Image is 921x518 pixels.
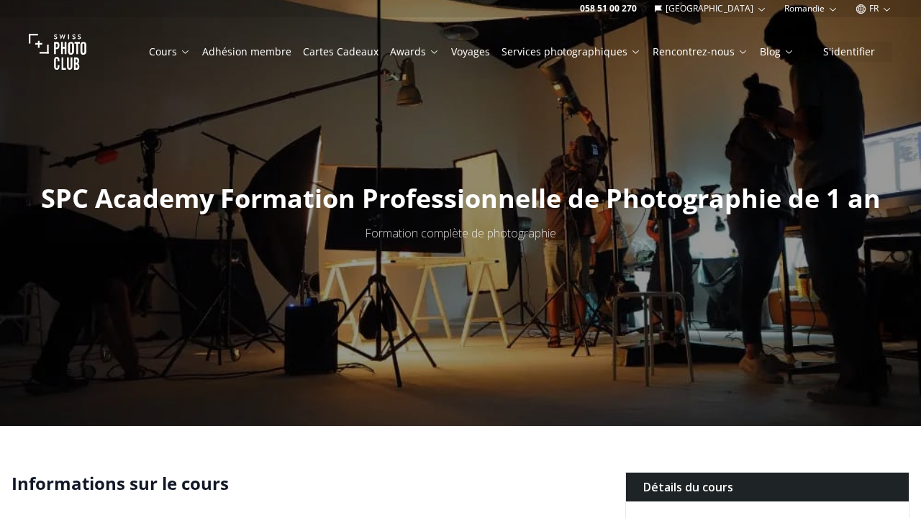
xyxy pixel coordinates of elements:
a: Adhésion membre [202,45,291,59]
button: Awards [384,42,445,62]
a: Cartes Cadeaux [303,45,378,59]
a: Services photographiques [502,45,641,59]
button: S'identifier [806,42,892,62]
button: Cartes Cadeaux [297,42,384,62]
a: Blog [760,45,794,59]
button: Voyages [445,42,496,62]
h2: Informations sur le cours [12,472,602,495]
button: Cours [143,42,196,62]
img: Swiss photo club [29,23,86,81]
span: Formation complète de photographie [365,225,556,241]
div: Détails du cours [626,473,909,501]
a: 058 51 00 270 [580,3,637,14]
a: Awards [390,45,440,59]
button: Adhésion membre [196,42,297,62]
a: Cours [149,45,191,59]
button: Rencontrez-nous [647,42,754,62]
a: Rencontrez-nous [653,45,748,59]
span: SPC Academy Formation Professionnelle de Photographie de 1 an [41,181,881,216]
a: Voyages [451,45,490,59]
button: Blog [754,42,800,62]
button: Services photographiques [496,42,647,62]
